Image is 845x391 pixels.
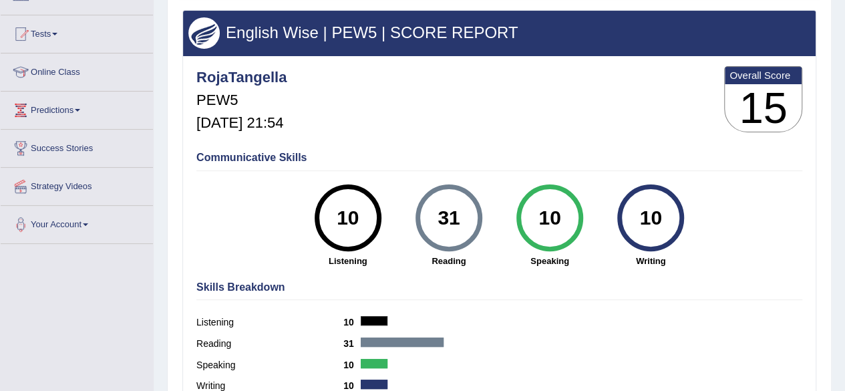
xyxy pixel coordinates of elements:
h5: PEW5 [196,92,287,108]
b: 10 [343,317,361,328]
label: Reading [196,337,343,351]
h5: [DATE] 21:54 [196,115,287,131]
h4: RojaTangella [196,70,287,86]
strong: Speaking [506,255,593,267]
strong: Listening [304,255,391,267]
strong: Writing [607,255,695,267]
h4: Skills Breakdown [196,281,802,293]
b: 10 [343,360,361,370]
a: Strategy Videos [1,168,153,201]
img: wings.png [188,17,220,49]
b: 31 [343,338,361,349]
label: Listening [196,315,343,330]
h4: Communicative Skills [196,152,802,164]
b: Overall Score [729,70,797,81]
label: Speaking [196,358,343,372]
a: Tests [1,15,153,49]
div: 31 [424,190,473,246]
strong: Reading [405,255,492,267]
a: Predictions [1,92,153,125]
a: Your Account [1,206,153,239]
h3: 15 [725,84,802,132]
div: 10 [627,190,675,246]
div: 10 [323,190,372,246]
a: Online Class [1,53,153,87]
a: Success Stories [1,130,153,163]
h3: English Wise | PEW5 | SCORE REPORT [188,24,810,41]
div: 10 [525,190,574,246]
b: 10 [343,380,361,391]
